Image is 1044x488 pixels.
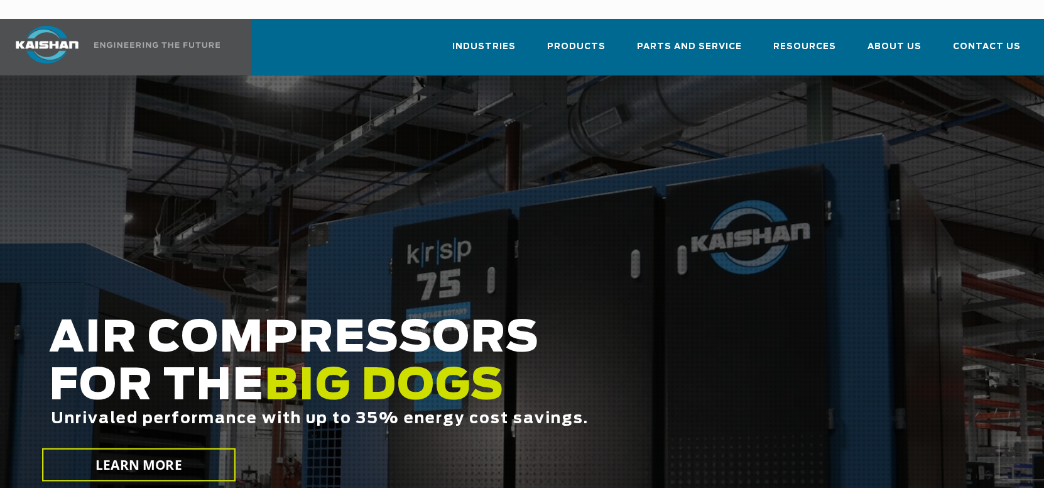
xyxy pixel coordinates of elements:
[452,40,516,54] span: Industries
[547,40,606,54] span: Products
[637,40,742,54] span: Parts and Service
[867,30,922,73] a: About Us
[953,30,1021,73] a: Contact Us
[867,40,922,54] span: About Us
[452,30,516,73] a: Industries
[637,30,742,73] a: Parts and Service
[94,42,220,48] img: Engineering the future
[264,365,504,408] span: BIG DOGS
[773,40,836,54] span: Resources
[49,315,834,467] h2: AIR COMPRESSORS FOR THE
[953,40,1021,54] span: Contact Us
[773,30,836,73] a: Resources
[51,411,589,426] span: Unrivaled performance with up to 35% energy cost savings.
[547,30,606,73] a: Products
[42,448,236,482] a: LEARN MORE
[96,456,183,474] span: LEARN MORE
